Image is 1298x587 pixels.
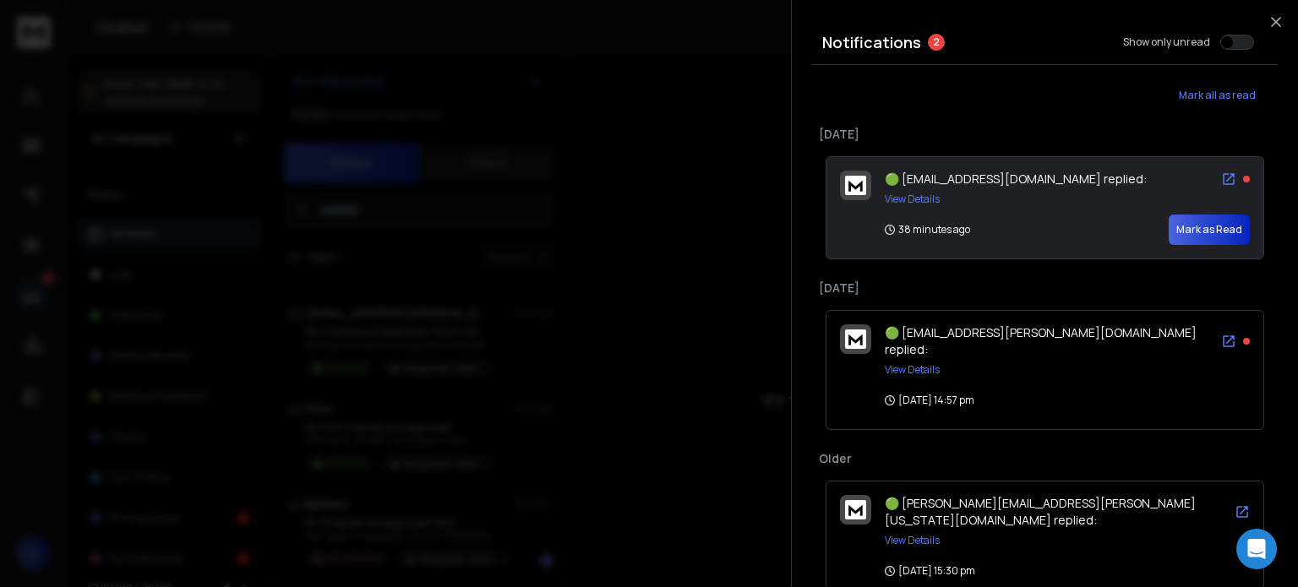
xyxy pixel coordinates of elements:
img: logo [845,500,866,519]
p: [DATE] 14:57 pm [885,394,974,407]
button: Mark all as read [1156,79,1278,112]
p: 38 minutes ago [885,223,970,236]
img: logo [845,329,866,349]
label: Show only unread [1123,35,1210,49]
span: 🟢 [EMAIL_ADDRESS][PERSON_NAME][DOMAIN_NAME] replied: [885,324,1197,357]
button: View Details [885,363,940,377]
button: Mark as Read [1169,215,1250,245]
p: [DATE] [819,126,1271,143]
span: 🟢 [EMAIL_ADDRESS][DOMAIN_NAME] replied: [885,171,1147,187]
button: View Details [885,193,940,206]
p: [DATE] [819,280,1271,296]
p: Older [819,450,1271,467]
h3: Notifications [822,30,921,54]
div: Open Intercom Messenger [1236,529,1277,569]
button: View Details [885,534,940,547]
img: logo [845,176,866,195]
span: 2 [928,34,945,51]
span: Mark all as read [1179,89,1256,102]
p: [DATE] 15:30 pm [885,564,975,578]
span: 🟢 [PERSON_NAME][EMAIL_ADDRESS][PERSON_NAME][US_STATE][DOMAIN_NAME] replied: [885,495,1196,528]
